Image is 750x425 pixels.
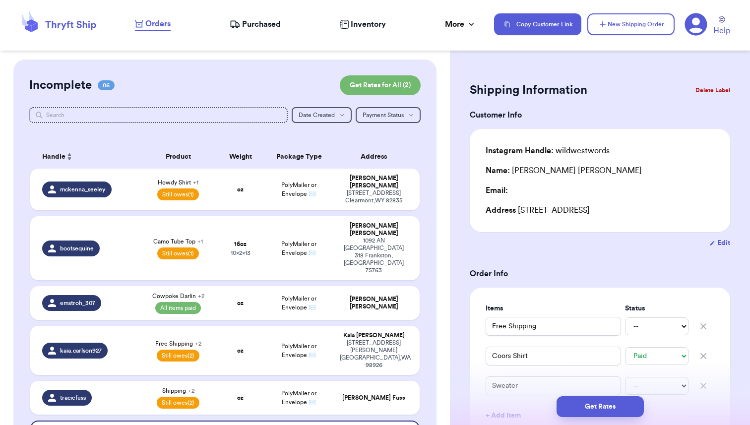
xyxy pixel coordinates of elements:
a: Help [713,16,730,37]
span: traciefuss [60,394,86,402]
span: Date Created [299,112,335,118]
th: Product [139,145,217,169]
strong: oz [237,348,244,354]
span: Payment Status [363,112,404,118]
span: emstroh_307 [60,299,95,307]
div: wildwestwords [486,145,610,157]
h2: Incomplete [29,77,92,93]
button: Copy Customer Link [494,13,581,35]
span: Inventory [351,18,386,30]
span: + 1 [193,180,198,185]
span: Cowpoke Darlin [152,292,204,300]
span: Howdy Shirt [158,179,198,186]
h2: Shipping Information [470,82,587,98]
div: [STREET_ADDRESS][PERSON_NAME] [GEOGRAPHIC_DATA] , WA 98926 [340,339,408,369]
span: Still owes (1) [157,188,199,200]
button: Delete Label [691,79,734,101]
button: Sort ascending [65,151,73,163]
div: [STREET_ADDRESS] Clearmont , WY 82835 [340,189,408,204]
span: Instagram Handle: [486,147,554,155]
span: Still owes (1) [157,247,199,259]
span: mckenna_seeley [60,185,106,193]
button: New Shipping Order [587,13,675,35]
div: More [445,18,476,30]
th: Package Type [264,145,334,169]
span: PolyMailer or Envelope ✉️ [281,343,316,358]
a: Orders [135,18,171,31]
span: bootsequine [60,244,94,252]
span: PolyMailer or Envelope ✉️ [281,390,316,405]
button: Edit [709,238,730,248]
span: 06 [98,80,115,90]
span: 10 x 2 x 13 [231,250,250,256]
th: Weight [217,145,264,169]
th: Address [334,145,420,169]
span: Shipping [162,387,194,395]
span: All items paid [155,302,201,314]
a: Purchased [230,18,281,30]
span: PolyMailer or Envelope ✉️ [281,241,316,256]
span: Address [486,206,516,214]
span: + 2 [198,293,204,299]
h3: Customer Info [470,109,730,121]
span: Email: [486,186,508,194]
div: [PERSON_NAME] Fuss [340,394,408,402]
span: PolyMailer or Envelope ✉️ [281,296,316,310]
span: Name: [486,167,510,175]
button: Date Created [292,107,352,123]
span: Still owes (2) [157,350,199,362]
div: [STREET_ADDRESS] [486,204,714,216]
span: Free Shipping [155,340,201,348]
span: Orders [145,18,171,30]
strong: oz [237,300,244,306]
span: Handle [42,152,65,162]
div: [PERSON_NAME] [PERSON_NAME] [340,296,408,310]
span: + 2 [188,388,194,394]
div: Kaia [PERSON_NAME] [340,332,408,339]
span: PolyMailer or Envelope ✉️ [281,182,316,197]
a: Inventory [340,18,386,30]
button: Get Rates for All (2) [340,75,421,95]
span: Help [713,25,730,37]
div: [PERSON_NAME] [PERSON_NAME] [340,222,408,237]
button: Payment Status [356,107,421,123]
span: Still owes (2) [157,397,199,409]
div: [PERSON_NAME] [PERSON_NAME] [340,175,408,189]
span: + 1 [197,239,203,244]
span: Purchased [242,18,281,30]
input: Search [29,107,288,123]
button: Get Rates [557,396,644,417]
span: + 2 [195,341,201,347]
strong: oz [237,186,244,192]
h3: Order Info [470,268,730,280]
strong: 16 oz [234,241,247,247]
span: Camo Tube Top [153,238,203,245]
span: kaia.carlson927 [60,347,102,355]
strong: oz [237,395,244,401]
label: Items [486,304,621,313]
div: 1092 AN [GEOGRAPHIC_DATA] 318 Frankston , [GEOGRAPHIC_DATA] 75763 [340,237,408,274]
div: [PERSON_NAME] [PERSON_NAME] [486,165,642,177]
label: Status [625,304,688,313]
